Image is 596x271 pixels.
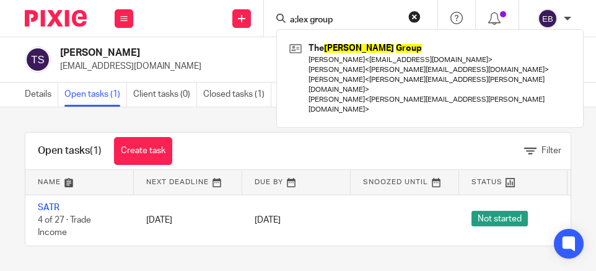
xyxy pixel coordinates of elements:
[541,146,561,155] span: Filter
[25,10,87,27] img: Pixie
[114,137,172,165] a: Create task
[255,216,281,224] span: [DATE]
[363,179,428,185] span: Snoozed Until
[38,216,91,238] span: 4 of 27 · Trade Income
[60,60,403,73] p: [EMAIL_ADDRESS][DOMAIN_NAME]
[25,47,51,73] img: svg%3E
[38,203,59,212] a: SATR
[408,11,421,23] button: Clear
[90,146,102,156] span: (1)
[64,82,127,107] a: Open tasks (1)
[203,82,271,107] a: Closed tasks (1)
[289,15,400,26] input: Search
[133,82,197,107] a: Client tasks (0)
[538,9,558,29] img: svg%3E
[471,211,528,226] span: Not started
[38,144,102,158] h1: Open tasks
[60,47,334,60] h2: [PERSON_NAME]
[25,82,58,107] a: Details
[134,195,242,246] td: [DATE]
[471,179,502,185] span: Status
